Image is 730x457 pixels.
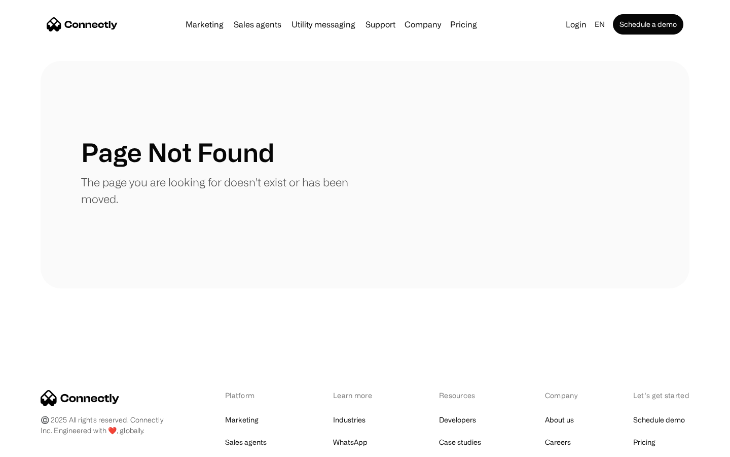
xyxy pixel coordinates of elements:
[613,14,683,35] a: Schedule a demo
[545,390,580,401] div: Company
[20,439,61,453] ul: Language list
[591,17,611,31] div: en
[333,390,386,401] div: Learn more
[333,413,366,427] a: Industries
[633,435,655,449] a: Pricing
[562,17,591,31] a: Login
[595,17,605,31] div: en
[47,17,118,32] a: home
[181,20,228,28] a: Marketing
[10,438,61,453] aside: Language selected: English
[545,435,571,449] a: Careers
[633,390,689,401] div: Let’s get started
[230,20,285,28] a: Sales agents
[439,413,476,427] a: Developers
[405,17,441,31] div: Company
[633,413,685,427] a: Schedule demo
[225,435,267,449] a: Sales agents
[287,20,359,28] a: Utility messaging
[545,413,574,427] a: About us
[439,390,492,401] div: Resources
[225,413,259,427] a: Marketing
[361,20,399,28] a: Support
[446,20,481,28] a: Pricing
[333,435,368,449] a: WhatsApp
[439,435,481,449] a: Case studies
[81,174,365,207] p: The page you are looking for doesn't exist or has been moved.
[401,17,444,31] div: Company
[225,390,280,401] div: Platform
[81,137,274,168] h1: Page Not Found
